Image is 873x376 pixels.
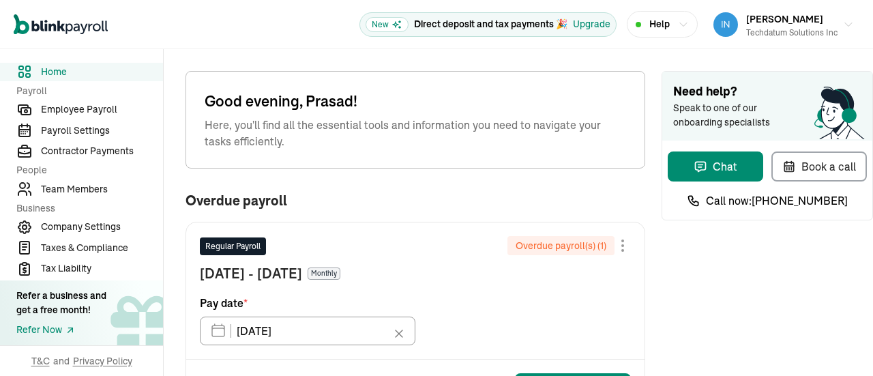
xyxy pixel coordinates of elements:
[16,84,155,98] span: Payroll
[573,17,610,31] button: Upgrade
[805,310,873,376] iframe: Chat Widget
[16,323,106,337] a: Refer Now
[186,193,287,208] span: Overdue payroll
[41,182,163,197] span: Team Members
[41,261,163,276] span: Tax Liability
[649,17,670,31] span: Help
[41,65,163,79] span: Home
[694,158,737,175] div: Chat
[41,102,163,117] span: Employee Payroll
[708,8,859,42] button: [PERSON_NAME]Techdatum Solutions Inc
[771,151,867,182] button: Book a call
[205,90,626,113] span: Good evening, Prasad!
[706,192,848,209] span: Call now: [PHONE_NUMBER]
[16,201,155,216] span: Business
[627,11,698,38] button: Help
[673,83,861,101] span: Need help?
[200,263,302,284] span: [DATE] - [DATE]
[782,158,856,175] div: Book a call
[200,295,248,311] span: Pay date
[516,239,606,252] span: Overdue payroll(s) ( 1 )
[308,267,340,280] span: Monthly
[73,354,132,368] span: Privacy Policy
[16,163,155,177] span: People
[668,151,763,182] button: Chat
[205,240,261,252] span: Regular Payroll
[16,289,106,317] div: Refer a business and get a free month!
[31,354,50,368] span: T&C
[414,17,567,31] p: Direct deposit and tax payments 🎉
[746,13,823,25] span: [PERSON_NAME]
[14,5,108,44] nav: Global
[366,17,409,32] span: New
[746,27,838,39] div: Techdatum Solutions Inc
[41,124,163,138] span: Payroll Settings
[41,144,163,158] span: Contractor Payments
[673,101,789,130] span: Speak to one of our onboarding specialists
[41,220,163,234] span: Company Settings
[205,117,626,149] span: Here, you'll find all the essential tools and information you need to navigate your tasks efficie...
[200,317,415,345] input: XX/XX/XX
[41,241,163,255] span: Taxes & Compliance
